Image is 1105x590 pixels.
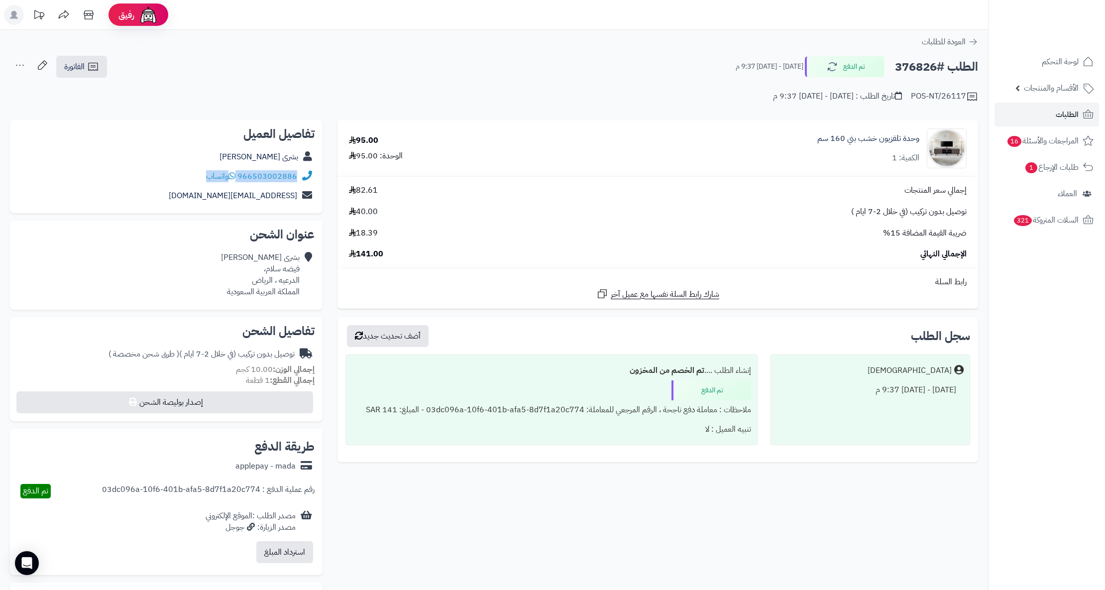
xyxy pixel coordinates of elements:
[805,56,884,77] button: تم الدفع
[868,365,952,376] div: [DEMOGRAPHIC_DATA]
[138,5,158,25] img: ai-face.png
[1024,81,1079,95] span: الأقسام والمنتجات
[922,36,978,48] a: العودة للطلبات
[206,170,235,182] a: واتساب
[349,206,378,218] span: 40.00
[892,152,919,164] div: الكمية: 1
[895,57,978,77] h2: الطلب #376826
[1025,162,1038,174] span: 1
[671,380,751,400] div: تم الدفع
[777,380,964,400] div: [DATE] - [DATE] 9:37 م
[596,288,719,300] a: شارك رابط السلة نفسها مع عميل آخر
[994,50,1099,74] a: لوحة التحكم
[347,325,429,347] button: أضف تحديث جديد
[23,485,48,497] span: تم الدفع
[26,5,51,27] a: تحديثات المنصة
[994,155,1099,179] a: طلبات الإرجاع1
[349,150,403,162] div: الوحدة: 95.00
[169,190,297,202] a: [EMAIL_ADDRESS][DOMAIN_NAME]
[15,551,39,575] div: Open Intercom Messenger
[922,36,966,48] span: العودة للطلبات
[994,208,1099,232] a: السلات المتروكة321
[109,348,179,360] span: ( طرق شحن مخصصة )
[56,56,107,78] a: الفاتورة
[1013,213,1079,227] span: السلات المتروكة
[994,103,1099,126] a: الطلبات
[352,361,751,380] div: إنشاء الطلب ....
[1056,108,1079,121] span: الطلبات
[773,91,902,102] div: تاريخ الطلب : [DATE] - [DATE] 9:37 م
[237,170,297,182] a: 966503002886
[920,248,967,260] span: الإجمالي النهائي
[352,420,751,439] div: تنبيه العميل : لا
[256,541,313,563] button: استرداد المبلغ
[817,133,919,144] a: وحدة تلفزيون خشب بني 160 سم
[341,276,974,288] div: رابط السلة
[236,363,315,375] small: 10.00 كجم
[352,400,751,420] div: ملاحظات : معاملة دفع ناجحة ، الرقم المرجعي للمعاملة: 03dc096a-10f6-401b-afa5-8d7f1a20c774 - المبل...
[349,228,378,239] span: 18.39
[270,374,315,386] strong: إجمالي القطع:
[911,91,978,103] div: POS-NT/26117
[254,441,315,453] h2: طريقة الدفع
[1058,187,1077,201] span: العملاء
[1024,160,1079,174] span: طلبات الإرجاع
[349,135,378,146] div: 95.00
[220,151,298,163] a: بشرى [PERSON_NAME]
[109,349,295,360] div: توصيل بدون تركيب (في خلال 2-7 ايام )
[118,9,134,21] span: رفيق
[994,182,1099,206] a: العملاء
[851,206,967,218] span: توصيل بدون تركيب (في خلال 2-7 ايام )
[273,363,315,375] strong: إجمالي الوزن:
[349,185,378,196] span: 82.61
[18,128,315,140] h2: تفاصيل العميل
[1042,55,1079,69] span: لوحة التحكم
[206,510,296,533] div: مصدر الطلب :الموقع الإلكتروني
[883,228,967,239] span: ضريبة القيمة المضافة 15%
[1006,134,1079,148] span: المراجعات والأسئلة
[102,484,315,498] div: رقم عملية الدفع : 03dc096a-10f6-401b-afa5-8d7f1a20c774
[904,185,967,196] span: إجمالي سعر المنتجات
[611,289,719,300] span: شارك رابط السلة نفسها مع عميل آخر
[18,229,315,240] h2: عنوان الشحن
[64,61,85,73] span: الفاتورة
[994,129,1099,153] a: المراجعات والأسئلة16
[206,522,296,533] div: مصدر الزيارة: جوجل
[1037,13,1096,34] img: logo-2.png
[630,364,704,376] b: تم الخصم من المخزون
[736,62,803,72] small: [DATE] - [DATE] 9:37 م
[16,391,313,413] button: إصدار بوليصة الشحن
[235,461,296,472] div: applepay - mada
[927,128,966,168] img: 1750491430-220601011445-90x90.jpg
[1007,135,1022,147] span: 16
[349,248,383,260] span: 141.00
[246,374,315,386] small: 1 قطعة
[911,330,970,342] h3: سجل الطلب
[221,252,300,297] div: بشرى [PERSON_NAME] فيضه سلام، الدرعيه ، الرياض المملكة العربية السعودية
[1013,215,1032,227] span: 321
[18,325,315,337] h2: تفاصيل الشحن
